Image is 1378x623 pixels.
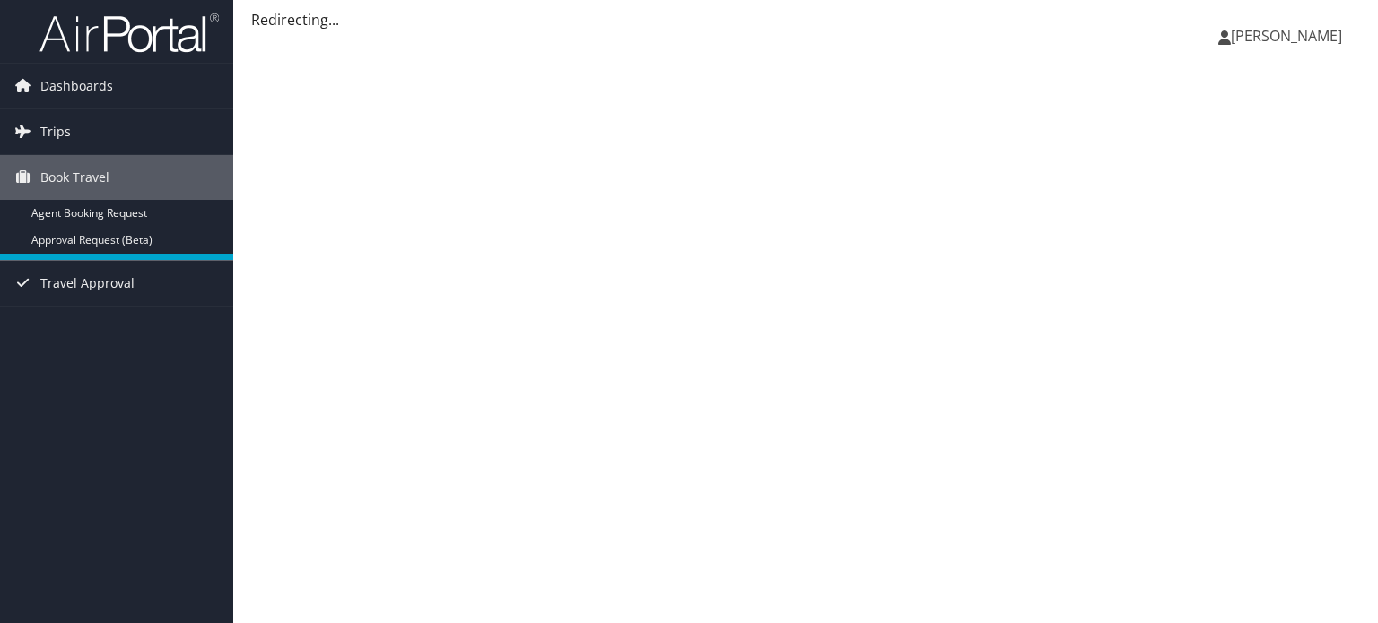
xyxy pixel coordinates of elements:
[40,109,71,154] span: Trips
[1218,9,1360,63] a: [PERSON_NAME]
[40,64,113,108] span: Dashboards
[39,12,219,54] img: airportal-logo.png
[1231,26,1342,46] span: [PERSON_NAME]
[40,155,109,200] span: Book Travel
[40,261,135,306] span: Travel Approval
[251,9,1360,30] div: Redirecting...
